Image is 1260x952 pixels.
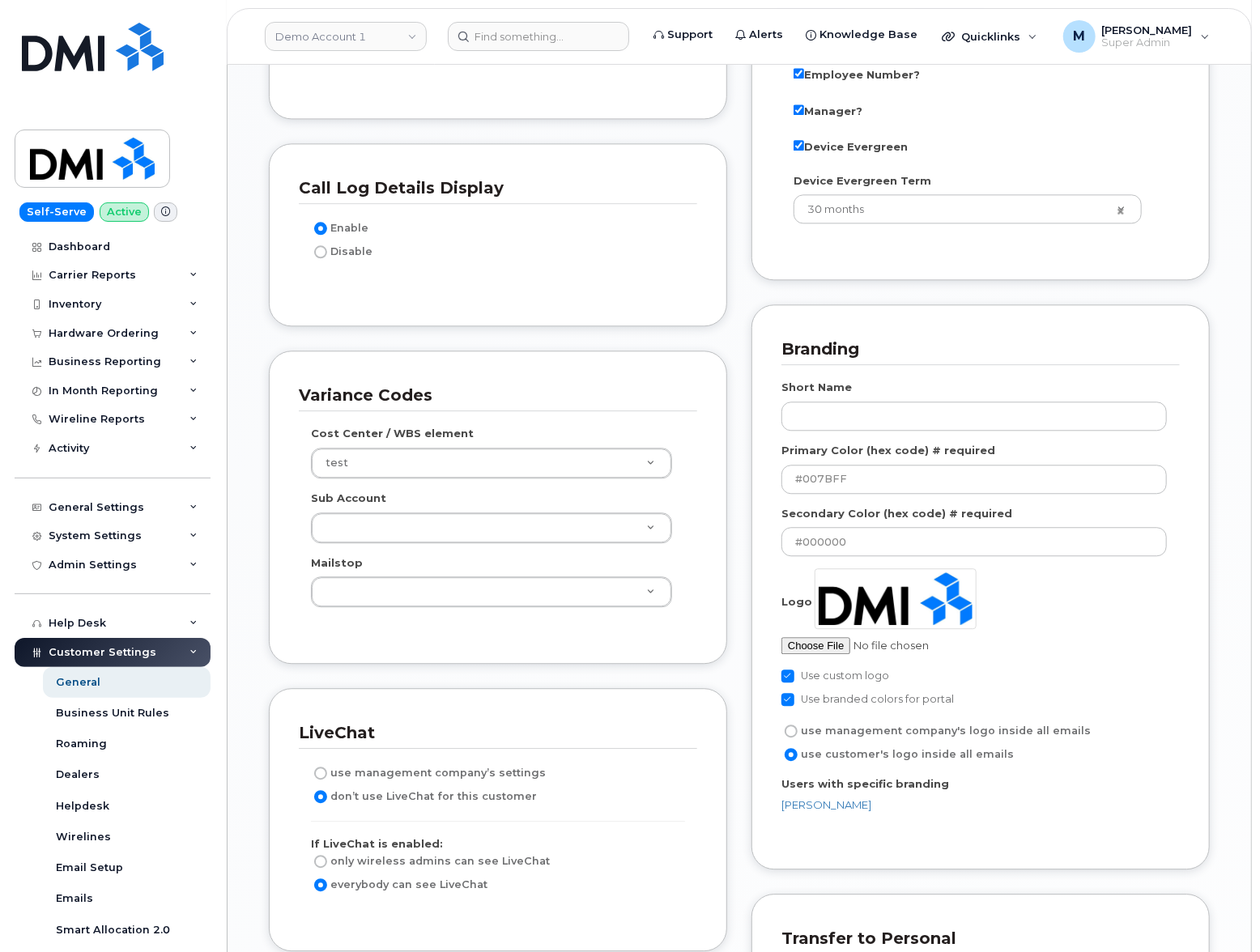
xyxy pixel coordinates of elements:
[299,722,685,744] h3: LiveChat
[326,457,348,469] span: test
[311,491,386,506] label: Sub Account
[781,443,995,458] label: Primary Color (hex code) # required
[314,767,327,780] input: use management company’s settings
[667,27,713,43] span: Support
[781,594,812,610] label: Logo
[311,837,443,850] b: If LiveChat is enabled:
[749,27,783,43] span: Alerts
[781,693,794,706] input: Use branded colors for portal
[312,448,671,478] a: test
[781,506,1012,521] label: Secondary Color (hex code) # required
[781,798,871,811] a: [PERSON_NAME]
[781,666,889,686] label: Use custom logo
[819,27,917,43] span: Knowledge Base
[314,790,327,803] input: don’t use LiveChat for this customer
[314,245,327,258] input: Disable
[815,568,977,629] img: Demo Account 1
[794,104,804,115] input: Manager?
[311,763,546,783] label: use management company’s settings
[448,22,629,51] input: Find something...
[785,748,798,761] input: use customer's logo inside all emails
[781,690,954,709] label: Use branded colors for portal
[311,242,372,261] label: Disable
[724,19,794,51] a: Alerts
[265,22,427,51] a: Demo Account 1
[311,875,487,895] label: everybody can see LiveChat
[781,721,1091,741] label: use management company's logo inside all emails
[299,177,685,199] h3: Call Log Details Display
[1052,20,1221,53] div: Mathew
[794,68,804,79] input: Employee Number?
[311,219,368,238] label: Enable
[794,173,931,189] label: Device Evergreen Term
[794,137,908,155] label: Device Evergreen
[781,928,1168,950] h3: Transfer to Personal
[781,745,1014,764] label: use customer's logo inside all emails
[794,194,1142,223] a: 30 months
[314,855,327,868] input: only wireless admins can see LiveChat
[642,19,724,51] a: Support
[785,725,798,737] input: use management company's logo inside all emails
[1102,36,1193,49] span: Super Admin
[930,20,1049,53] div: Quicklinks
[311,852,550,871] label: only wireless admins can see LiveChat
[781,776,949,792] label: Users with specific branding
[311,555,363,571] label: Mailstop
[794,19,929,51] a: Knowledge Base
[311,787,537,806] label: don’t use LiveChat for this customer
[1102,23,1193,36] span: [PERSON_NAME]
[798,202,864,216] span: 30 months
[314,878,327,891] input: everybody can see LiveChat
[794,140,804,151] input: Device Evergreen
[311,426,474,441] label: Cost Center / WBS element
[781,338,1168,360] h3: Branding
[1073,27,1085,46] span: M
[794,65,920,83] label: Employee Number?
[781,380,852,395] label: Short Name
[794,101,862,119] label: Manager?
[961,30,1020,43] span: Quicklinks
[299,385,685,406] h3: Variance Codes
[781,669,794,682] input: Use custom logo
[781,465,1167,494] input: Example: #00FF00
[314,222,327,235] input: Enable
[781,527,1167,556] input: Example: #00FF00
